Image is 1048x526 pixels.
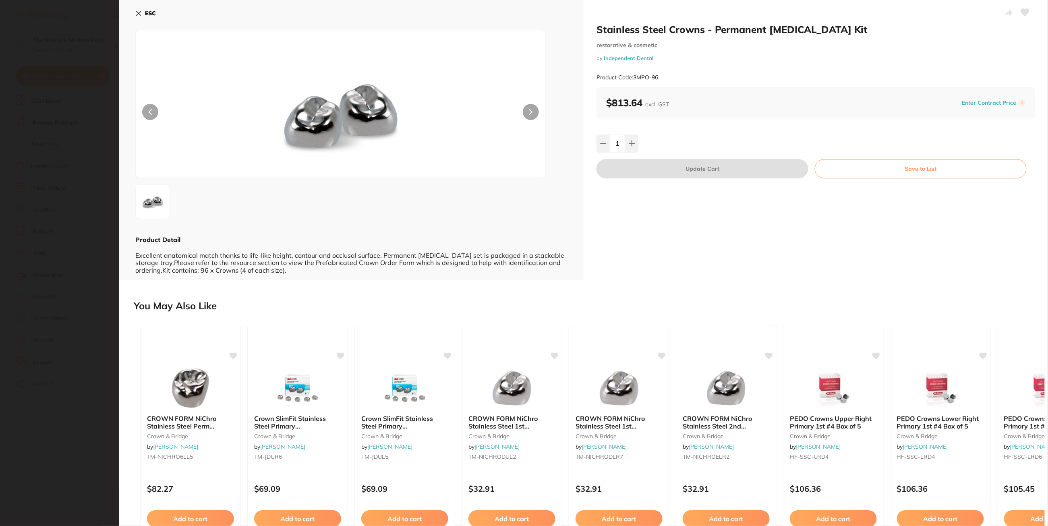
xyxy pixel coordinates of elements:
[596,159,808,178] button: Update Cart
[361,433,448,439] small: crown & bridge
[271,368,324,408] img: Crown SlimFit Stainless Steel Primary molar JDUR6 box of 5
[960,99,1019,107] button: Enter Contract Price
[790,454,877,460] small: HF-SSC-URD4
[576,443,627,450] span: by
[468,415,555,430] b: CROWN FORM NiChro Stainless Steel 1st Molar DUL2 Pk of 2
[468,433,555,439] small: crown & bridge
[689,443,734,450] a: [PERSON_NAME]
[361,484,448,493] p: $69.09
[576,415,663,430] b: CROWN FORM NiChro Stainless Steel 1st Molar DLR7 Pk of 2
[596,55,1035,61] small: by
[596,23,1035,35] h2: Stainless Steel Crowns - Permanent [MEDICAL_DATA] Kit
[790,443,841,450] span: by
[606,97,669,109] b: $813.64
[645,101,669,108] span: excl. GST
[135,236,180,244] b: Product Detail
[903,443,948,450] a: [PERSON_NAME]
[474,443,520,450] a: [PERSON_NAME]
[790,433,877,439] small: crown & bridge
[796,443,841,450] a: [PERSON_NAME]
[361,443,412,450] span: by
[596,74,658,81] small: Product Code: 3MPO-96
[468,443,520,450] span: by
[683,415,770,430] b: CROWN FORM NiChro Stainless Steel 2nd Molar ELR2 Pk of 2
[683,443,734,450] span: by
[790,484,877,493] p: $106.36
[254,454,341,460] small: TM-JDUR6
[217,50,463,178] img: d2lkdGg9MTkyMA
[147,415,234,430] b: CROWN FORM NiChro Stainless Steel Perm Molar 6LL5 Pk of 5
[135,6,156,20] button: ESC
[683,433,770,439] small: crown & bridge
[1019,99,1025,106] label: i
[153,443,198,450] a: [PERSON_NAME]
[379,368,431,408] img: Crown SlimFit Stainless Steel Primary molar JDUL5 box of 5
[147,443,198,450] span: by
[576,484,663,493] p: $32.91
[147,454,234,460] small: TM-NICHRO6LL5
[468,454,555,460] small: TM-NICHRODUL2
[790,415,877,430] b: PEDO Crowns Upper Right Primary 1st #4 Box of 5
[361,454,448,460] small: TM-JDUL5
[604,55,653,61] a: Independent Dental
[576,433,663,439] small: crown & bridge
[897,484,984,493] p: $106.36
[914,368,967,408] img: PEDO Crowns Lower Right Primary 1st #4 Box of 5
[147,484,234,493] p: $82.27
[361,415,448,430] b: Crown SlimFit Stainless Steel Primary molar JDUL5 box of 5
[134,300,1045,312] h2: You May Also Like
[254,443,305,450] span: by
[593,368,645,408] img: CROWN FORM NiChro Stainless Steel 1st Molar DLR7 Pk of 2
[576,454,663,460] small: TM-NICHRODLR7
[145,10,156,17] b: ESC
[164,368,217,408] img: CROWN FORM NiChro Stainless Steel Perm Molar 6LL5 Pk of 5
[135,244,567,274] div: Excellent anatomical match thanks to life-like height, contour and occlusal surface. Permanent [M...
[138,187,167,216] img: d2lkdGg9MTkyMA
[897,433,984,439] small: crown & bridge
[897,454,984,460] small: HF-SSC-LRD4
[815,159,1027,178] button: Save to List
[147,433,234,439] small: crown & bridge
[260,443,305,450] a: [PERSON_NAME]
[486,368,538,408] img: CROWN FORM NiChro Stainless Steel 1st Molar DUL2 Pk of 2
[254,415,341,430] b: Crown SlimFit Stainless Steel Primary molar JDUR6 box of 5
[700,368,752,408] img: CROWN FORM NiChro Stainless Steel 2nd Molar ELR2 Pk of 2
[254,433,341,439] small: crown & bridge
[897,443,948,450] span: by
[254,484,341,493] p: $69.09
[897,415,984,430] b: PEDO Crowns Lower Right Primary 1st #4 Box of 5
[596,42,1035,49] small: restorative & cosmetic
[468,484,555,493] p: $32.91
[367,443,412,450] a: [PERSON_NAME]
[683,454,770,460] small: TM-NICHROELR2
[582,443,627,450] a: [PERSON_NAME]
[683,484,770,493] p: $32.91
[807,368,860,408] img: PEDO Crowns Upper Right Primary 1st #4 Box of 5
